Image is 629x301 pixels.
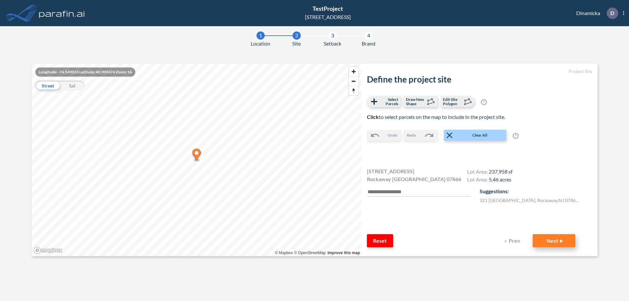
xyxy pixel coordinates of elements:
[367,114,379,120] b: Click
[367,114,505,120] span: to select parcels on the map to include in the project site.
[406,97,425,106] span: Draw New Shape
[60,81,85,90] div: Sat
[367,234,393,247] button: Reset
[38,7,86,20] img: logo
[367,74,592,85] h2: Define the project site
[367,167,414,175] span: [STREET_ADDRESS]
[324,40,341,47] span: Setback
[480,197,581,204] label: 321 [GEOGRAPHIC_DATA] , Rockaway , NJ 07866 , US
[467,176,512,184] h4: Lot Area:
[513,133,519,139] span: ?
[407,132,416,138] span: Redo
[467,168,512,176] h4: Lot Area:
[313,5,343,12] span: TestProject
[292,40,301,47] span: Site
[257,31,265,40] div: 1
[293,31,301,40] div: 2
[444,130,506,141] button: Clear All
[610,10,614,16] p: D
[480,187,592,195] p: Suggestions:
[367,130,401,141] button: Undo
[365,31,373,40] div: 4
[294,251,326,255] a: OpenStreetMap
[251,40,270,47] span: Location
[305,13,351,21] div: [STREET_ADDRESS]
[35,67,135,77] div: Longitude: -74.549024 Latitude: 40.909474 Zoom: 16
[404,130,437,141] button: Redo
[33,247,62,254] a: Mapbox homepage
[566,8,624,19] div: Dinamicka
[349,76,358,86] button: Zoom out
[489,168,512,175] span: 237,958 sf
[349,86,358,95] button: Reset bearing to north
[388,132,397,138] span: Undo
[443,97,462,106] span: Edit Site Polygon
[349,67,358,76] button: Zoom in
[329,31,337,40] div: 3
[379,97,398,106] span: Select Parcels
[489,176,511,182] span: 5.46 acres
[35,81,60,90] div: Street
[362,40,375,47] span: Brand
[367,175,461,183] span: Rockaway [GEOGRAPHIC_DATA] 07866
[367,69,592,74] h5: Project Site
[533,234,575,247] button: Next
[481,99,487,105] span: ?
[349,77,358,86] span: Zoom out
[454,132,505,138] span: Clear All
[328,251,360,255] a: Improve this map
[31,64,362,256] canvas: Map
[192,149,201,162] div: Map marker
[500,234,526,247] button: Prev
[275,251,293,255] a: Mapbox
